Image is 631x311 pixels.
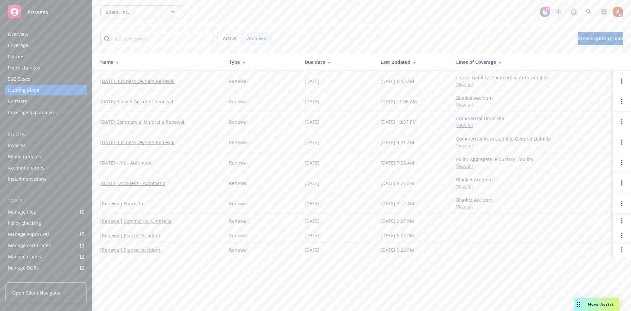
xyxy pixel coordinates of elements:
[8,85,39,95] div: Quoting plans
[381,200,414,207] div: [DATE] 2:12 AM
[5,74,87,84] a: SSC Cases
[5,218,87,228] a: Policy checking
[574,298,619,311] button: Nova Assist
[100,78,175,85] a: [DATE] Business Owners Renewal
[8,163,44,173] div: Account charges
[100,159,152,166] a: [DATE] - ML - Automatic
[305,118,319,125] div: [DATE]
[5,40,87,51] a: Coverage
[456,94,493,108] div: Blanket Accident
[100,246,160,253] a: [Renewal] Blanket Accident
[229,139,248,146] div: Renewal
[618,118,626,126] a: Open options
[8,240,51,251] div: Manage certificates
[613,7,623,17] img: photo
[5,240,87,251] a: Manage certificates
[8,107,57,118] div: Coverage gap analysis
[305,200,319,207] div: [DATE]
[456,204,473,210] a: View all
[5,229,87,240] span: Manage exposures
[618,77,626,85] a: Open options
[618,159,626,167] a: Open options
[8,274,58,284] div: Summary of insurance
[618,217,626,225] a: Open options
[456,196,493,210] div: Blanket Accident
[381,139,414,146] div: [DATE] 9:21 AM
[381,232,414,239] div: [DATE] 6:27 PM
[100,5,182,18] button: Share, Inc.
[567,5,580,18] a: Report a Bug
[229,78,248,85] div: Renewal
[5,163,87,173] a: Account charges
[5,107,87,118] a: Coverage gap analysis
[8,151,41,162] div: Billing updates
[229,246,248,253] div: Renewal
[8,174,46,184] div: Installment plans
[305,59,370,65] div: Due date
[381,180,414,187] div: [DATE] 8:27 AM
[381,159,414,166] div: [DATE] 7:53 AM
[8,251,41,262] div: Manage claims
[100,98,173,105] a: [DATE] Blanket Accident Renewal
[5,263,87,273] a: Manage BORs
[8,140,26,151] div: Invoices
[618,199,626,207] a: Open options
[456,176,493,190] div: Blanket Accident
[8,74,30,84] div: SSC Cases
[100,180,165,187] a: [DATE] - Accident - Automatic
[381,98,417,105] div: [DATE] 11:06 AM
[578,35,623,41] span: Create quoting plan
[578,32,623,45] a: Create quoting plan
[456,115,504,129] div: Commercial Umbrella
[5,151,87,162] a: Billing updates
[381,118,417,125] div: [DATE] 10:37 PM
[100,59,219,65] div: Name
[229,59,294,65] div: Type
[100,118,184,125] a: [DATE] Commercial Umbrella Renewal
[5,51,87,62] a: Policies
[5,274,87,284] a: Summary of insurance
[100,32,214,45] input: Filter by keyword...
[5,85,87,95] a: Quoting plans
[8,218,41,228] div: Policy checking
[381,246,414,253] div: [DATE] 6:26 PM
[456,143,473,149] a: View all
[381,59,446,65] div: Last updated
[456,102,473,108] a: View all
[456,156,533,169] div: Policy Aggregate, Fiduciary Liability
[5,197,87,204] div: Tools
[247,35,267,42] span: Archived
[5,251,87,262] a: Manage claims
[305,232,319,239] div: [DATE]
[597,5,611,18] a: Switch app
[456,59,607,65] div: Lines of Coverage
[305,246,319,253] div: [DATE]
[229,232,248,239] div: Renewal
[456,81,473,88] a: View all
[8,40,28,51] div: Coverage
[456,183,473,190] a: View all
[618,138,626,146] a: Open options
[229,180,248,187] div: Renewal
[229,200,248,207] div: Renewal
[5,140,87,151] a: Invoices
[8,263,39,273] div: Manage BORs
[5,63,87,73] a: Policy changes
[8,96,27,107] div: Contacts
[305,218,319,224] div: [DATE]
[5,131,87,138] div: Billing
[305,78,319,85] div: [DATE]
[5,174,87,184] a: Installment plans
[106,9,163,15] span: Share, Inc.
[544,7,550,13] div: 47
[381,78,414,85] div: [DATE] 6:53 AM
[5,3,87,21] a: Accounts
[582,5,596,18] a: Search
[100,139,175,146] a: [DATE] Business Owners Renewal
[8,229,50,240] div: Manage exposures
[552,5,565,18] a: Stop snowing
[305,139,319,146] div: [DATE]
[618,231,626,239] a: Open options
[8,63,40,73] div: Policy changes
[618,97,626,105] a: Open options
